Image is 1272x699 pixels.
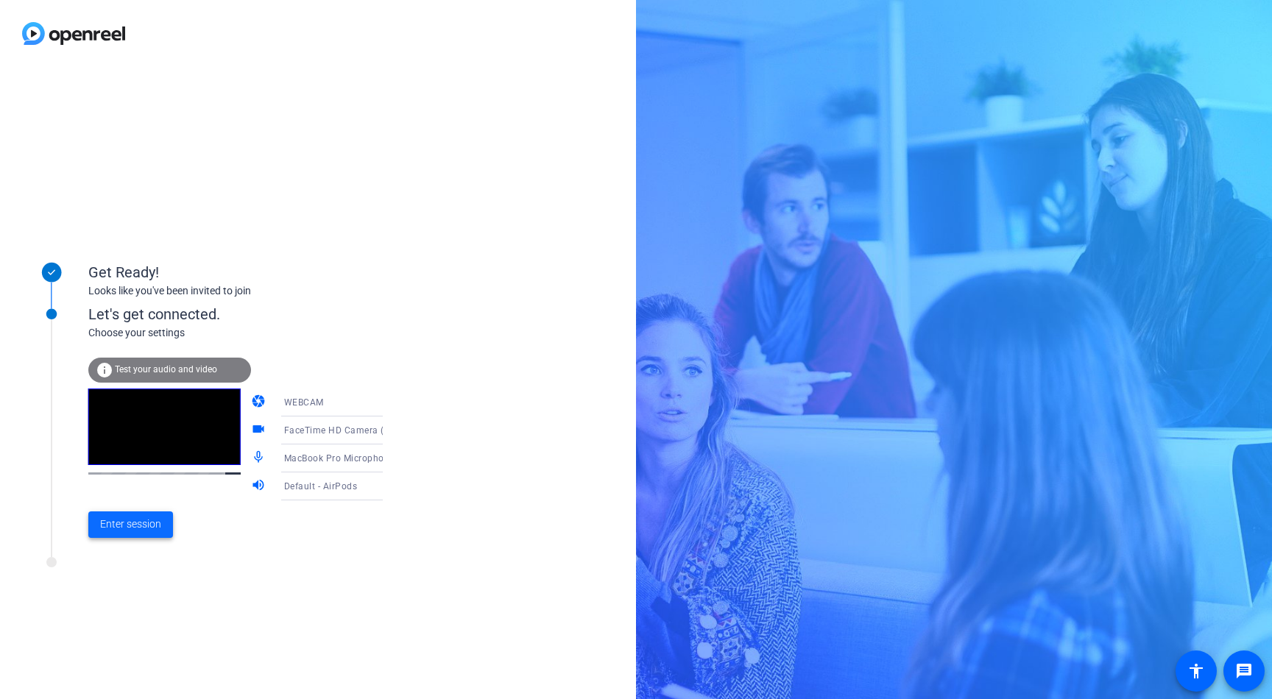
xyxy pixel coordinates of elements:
div: Choose your settings [88,325,413,341]
mat-icon: camera [251,394,269,411]
mat-icon: volume_up [251,478,269,495]
div: Looks like you've been invited to join [88,283,383,299]
mat-icon: accessibility [1187,662,1205,680]
span: Enter session [100,517,161,532]
button: Enter session [88,511,173,538]
span: Test your audio and video [115,364,217,375]
span: MacBook Pro Microphone (Built-in) [284,452,434,464]
span: FaceTime HD Camera (3A71:F4B5) [284,424,435,436]
mat-icon: info [96,361,113,379]
mat-icon: videocam [251,422,269,439]
mat-icon: mic_none [251,450,269,467]
span: WEBCAM [284,397,324,408]
div: Get Ready! [88,261,383,283]
span: Default - AirPods [284,481,358,492]
mat-icon: message [1235,662,1253,680]
div: Let's get connected. [88,303,413,325]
